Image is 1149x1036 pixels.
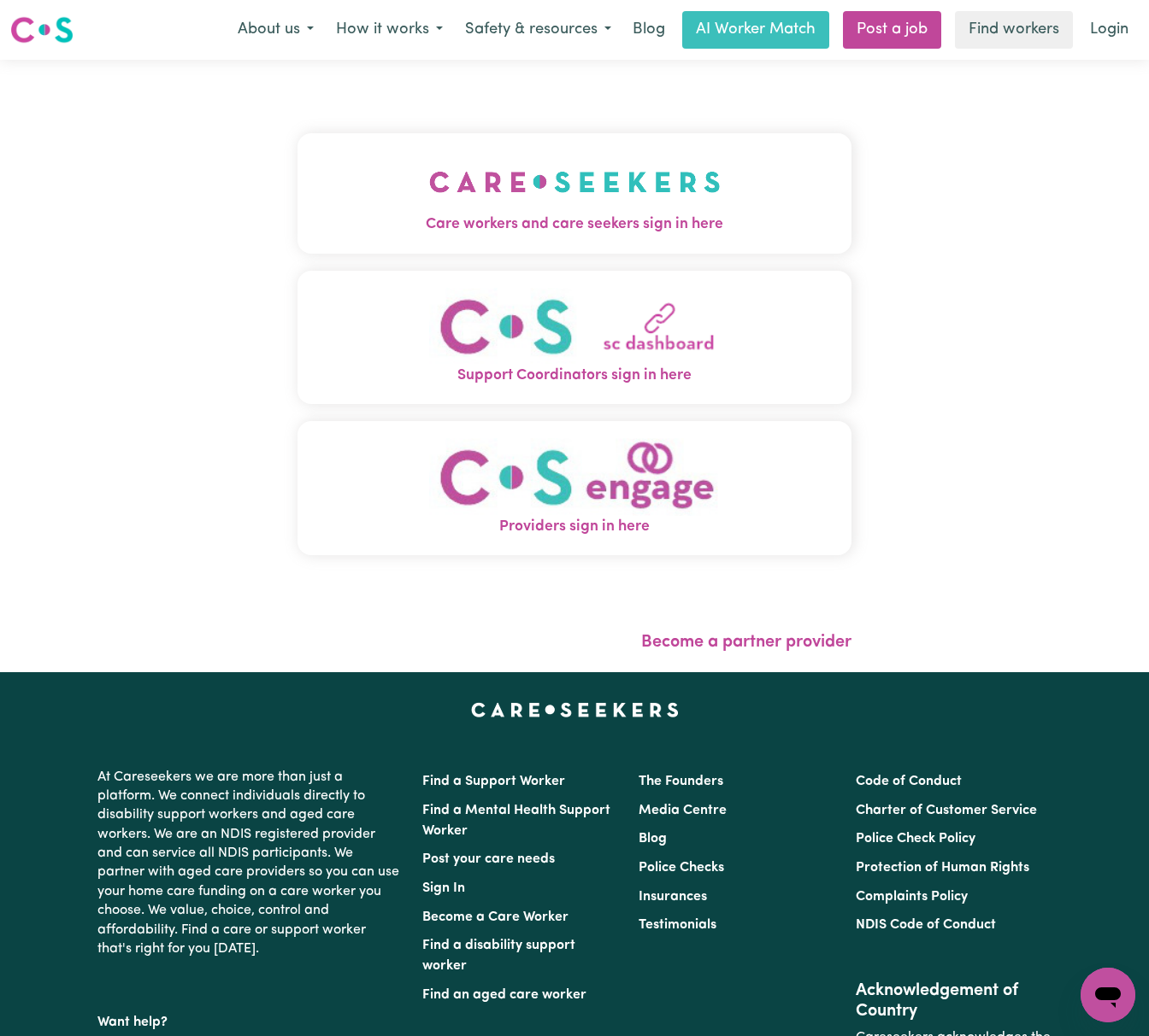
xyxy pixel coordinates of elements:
[856,890,968,904] a: Complaints Policy
[639,804,727,817] a: Media Centre
[856,918,996,932] a: NDIS Code of Conduct
[298,421,851,555] button: Providers sign in here
[1081,968,1135,1022] iframe: Button to launch messaging window
[454,12,622,48] button: Safety & resources
[639,918,716,932] a: Testimonials
[955,11,1073,49] a: Find workers
[298,365,851,387] span: Support Coordinators sign in here
[97,1006,402,1032] p: Want help?
[856,832,975,846] a: Police Check Policy
[1080,11,1139,49] a: Login
[856,775,962,788] a: Code of Conduct
[298,271,851,405] button: Support Coordinators sign in here
[298,516,851,538] span: Providers sign in here
[639,861,724,875] a: Police Checks
[422,775,565,788] a: Find a Support Worker
[422,939,575,973] a: Find a disability support worker
[422,988,586,1002] a: Find an aged care worker
[856,804,1037,817] a: Charter of Customer Service
[298,214,851,236] span: Care workers and care seekers sign in here
[422,804,610,838] a: Find a Mental Health Support Worker
[422,910,569,924] a: Become a Care Worker
[325,12,454,48] button: How it works
[471,703,679,717] a: Careseekers home page
[422,881,465,895] a: Sign In
[682,11,829,49] a: AI Worker Match
[639,775,723,788] a: The Founders
[422,852,555,866] a: Post your care needs
[843,11,941,49] a: Post a job
[10,10,74,50] a: Careseekers logo
[227,12,325,48] button: About us
[856,980,1052,1021] h2: Acknowledgement of Country
[10,15,74,45] img: Careseekers logo
[639,890,707,904] a: Insurances
[97,761,402,966] p: At Careseekers we are more than just a platform. We connect individuals directly to disability su...
[622,11,675,49] a: Blog
[298,133,851,253] button: Care workers and care seekers sign in here
[639,832,667,846] a: Blog
[641,634,851,651] a: Become a partner provider
[856,861,1029,875] a: Protection of Human Rights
